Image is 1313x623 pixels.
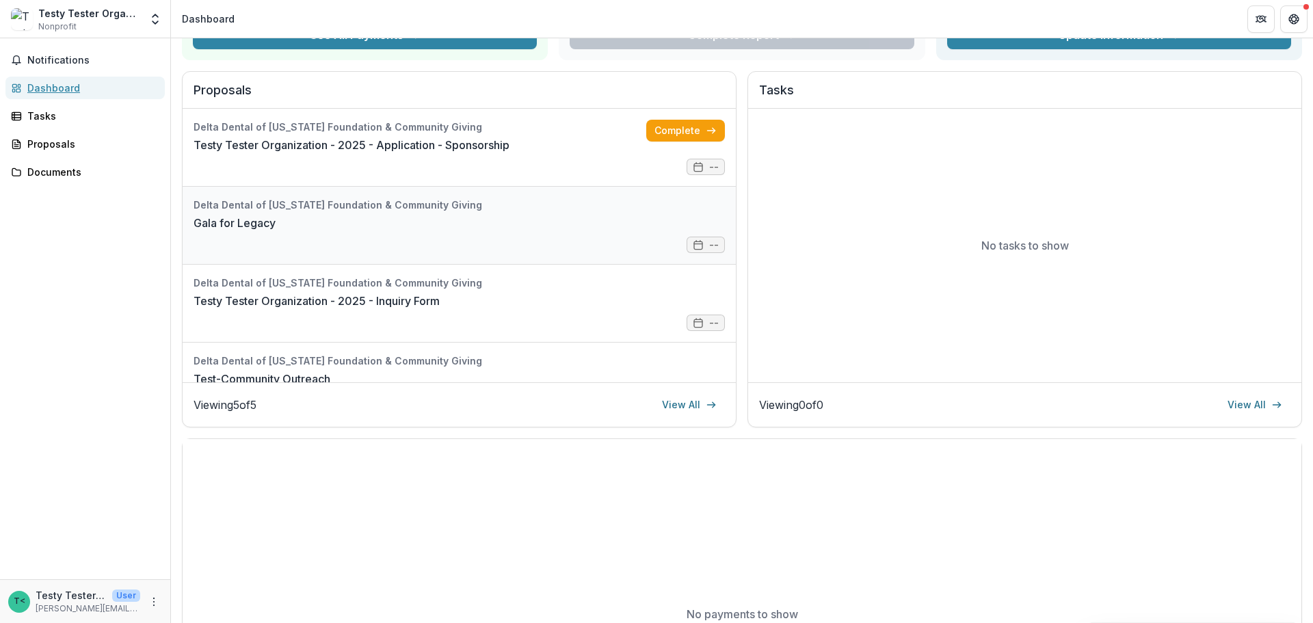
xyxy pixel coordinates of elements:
[112,589,140,602] p: User
[194,293,440,309] a: Testy Tester Organization - 2025 - Inquiry Form
[146,5,165,33] button: Open entity switcher
[5,133,165,155] a: Proposals
[5,77,165,99] a: Dashboard
[5,105,165,127] a: Tasks
[146,594,162,610] button: More
[194,371,330,387] a: Test-Community Outreach
[194,83,725,109] h2: Proposals
[27,137,154,151] div: Proposals
[194,137,509,153] a: Testy Tester Organization - 2025 - Application - Sponsorship
[194,215,276,231] a: Gala for Legacy
[36,588,107,602] p: Testy Tester <[PERSON_NAME][EMAIL_ADDRESS][DOMAIN_NAME]> <[PERSON_NAME][DOMAIN_NAME][EMAIL_ADDRES...
[5,161,165,183] a: Documents
[176,9,240,29] nav: breadcrumb
[182,12,235,26] div: Dashboard
[981,237,1069,254] p: No tasks to show
[27,165,154,179] div: Documents
[36,602,140,615] p: [PERSON_NAME][EMAIL_ADDRESS][DOMAIN_NAME]
[1247,5,1275,33] button: Partners
[654,394,725,416] a: View All
[27,109,154,123] div: Tasks
[1280,5,1308,33] button: Get Help
[759,397,823,413] p: Viewing 0 of 0
[646,120,725,142] a: Complete
[194,397,256,413] p: Viewing 5 of 5
[11,8,33,30] img: Testy Tester Organization
[5,49,165,71] button: Notifications
[38,6,140,21] div: Testy Tester Organization
[27,81,154,95] div: Dashboard
[14,597,25,606] div: Testy Tester <annessa.hicks12@gmail.com> <annessa.hicks12@gmail.com>
[759,83,1290,109] h2: Tasks
[1219,394,1290,416] a: View All
[38,21,77,33] span: Nonprofit
[27,55,159,66] span: Notifications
